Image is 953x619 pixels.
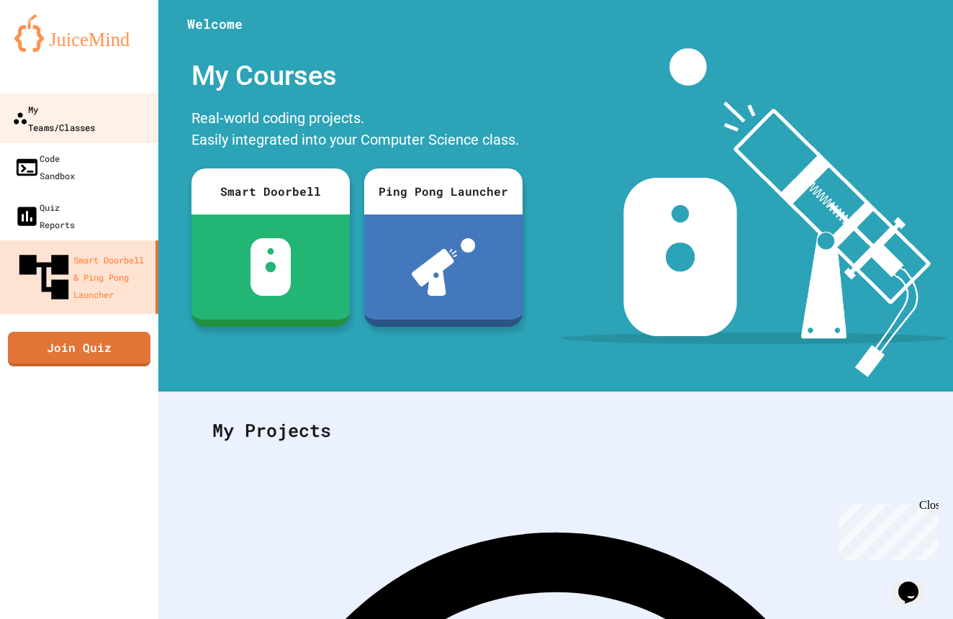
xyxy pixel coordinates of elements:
div: Chat with us now!Close [6,6,99,91]
iframe: chat widget [893,561,939,605]
iframe: chat widget [834,499,939,560]
div: Quiz Reports [14,199,75,233]
div: Ping Pong Launcher [364,168,523,214]
div: Real-world coding projects. Easily integrated into your Computer Science class. [184,104,530,158]
div: My Projects [198,402,913,458]
div: My Courses [184,48,530,104]
div: Code Sandbox [14,150,75,184]
img: banner-image-my-projects.png [561,48,947,377]
div: Smart Doorbell & Ping Pong Launcher [14,248,150,307]
div: Smart Doorbell [191,168,350,214]
img: sdb-white.svg [250,238,292,296]
img: logo-orange.svg [14,14,144,52]
img: ppl-with-ball.png [412,238,476,296]
a: Join Quiz [8,332,150,366]
div: My Teams/Classes [12,100,95,135]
